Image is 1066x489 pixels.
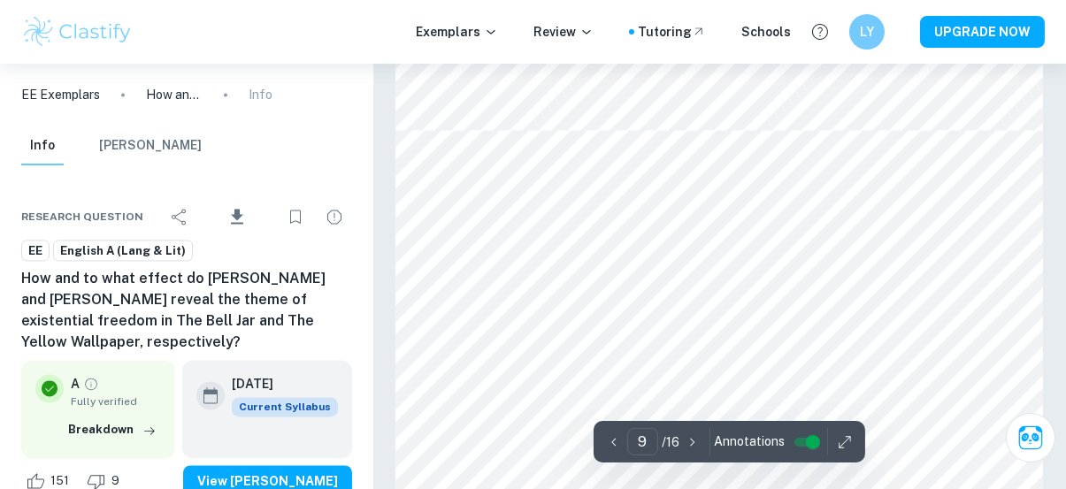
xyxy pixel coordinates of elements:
p: A [71,374,80,393]
a: EE [21,240,50,262]
h6: How and to what effect do [PERSON_NAME] and [PERSON_NAME] reveal the theme of existential freedom... [21,268,352,353]
div: Download [201,194,274,240]
p: How and to what effect do [PERSON_NAME] and [PERSON_NAME] reveal the theme of existential freedom... [146,85,203,104]
span: Current Syllabus [232,397,338,416]
div: Report issue [317,199,352,234]
div: Bookmark [278,199,313,234]
button: Breakdown [64,416,161,443]
button: Ask Clai [1006,413,1055,462]
span: English A (Lang & Lit) [54,242,192,260]
p: Review [533,22,594,42]
p: Exemplars [416,22,498,42]
h6: [DATE] [232,374,324,393]
span: Research question [21,209,143,225]
div: This exemplar is based on the current syllabus. Feel free to refer to it for inspiration/ideas wh... [232,397,338,416]
h6: LY [857,22,878,42]
span: Annotations [714,432,785,451]
div: Share [162,199,197,234]
button: LY [849,14,885,50]
button: [PERSON_NAME] [99,126,202,165]
a: Schools [741,22,791,42]
a: EE Exemplars [21,85,100,104]
a: Tutoring [638,22,706,42]
a: English A (Lang & Lit) [53,240,193,262]
a: Grade fully verified [83,376,99,392]
span: EE [22,242,49,260]
p: Info [249,85,272,104]
img: Clastify logo [21,14,134,50]
button: Help and Feedback [805,17,835,47]
p: / 16 [662,432,679,452]
span: Fully verified [71,393,161,409]
button: Info [21,126,64,165]
button: UPGRADE NOW [920,16,1045,48]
